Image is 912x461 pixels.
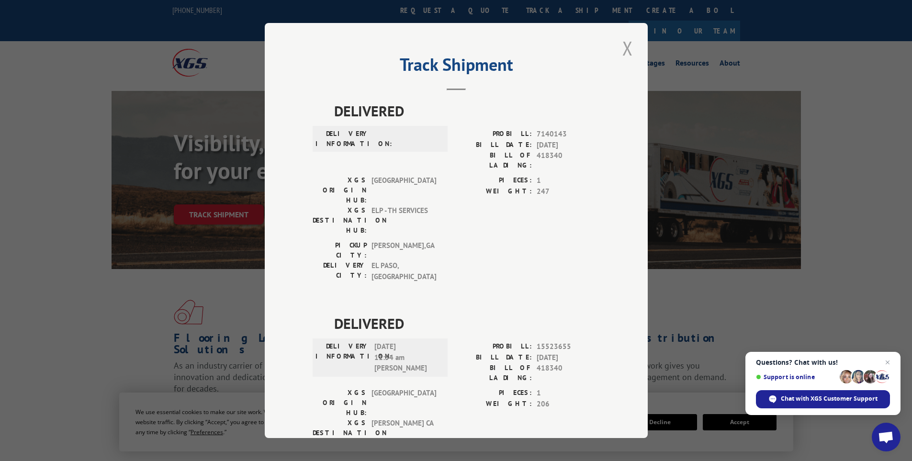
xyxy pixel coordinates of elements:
[781,394,878,403] span: Chat with XGS Customer Support
[537,352,600,363] span: [DATE]
[334,100,600,122] span: DELIVERED
[372,418,436,448] span: [PERSON_NAME] CA
[537,399,600,410] span: 206
[372,205,436,236] span: ELP - TH SERVICES
[374,341,439,374] span: [DATE] 11:54 am [PERSON_NAME]
[456,399,532,410] label: WEIGHT:
[456,140,532,151] label: BILL DATE:
[456,388,532,399] label: PIECES:
[372,240,436,260] span: [PERSON_NAME] , GA
[315,341,370,374] label: DELIVERY INFORMATION:
[456,363,532,383] label: BILL OF LADING:
[537,129,600,140] span: 7140143
[313,240,367,260] label: PICKUP CITY:
[313,418,367,448] label: XGS DESTINATION HUB:
[756,359,890,366] span: Questions? Chat with us!
[334,313,600,334] span: DELIVERED
[456,341,532,352] label: PROBILL:
[315,129,370,149] label: DELIVERY INFORMATION:
[456,150,532,170] label: BILL OF LADING:
[537,150,600,170] span: 418340
[456,129,532,140] label: PROBILL:
[313,175,367,205] label: XGS ORIGIN HUB:
[872,423,901,451] a: Open chat
[537,363,600,383] span: 418340
[537,175,600,186] span: 1
[537,186,600,197] span: 247
[619,35,636,61] button: Close modal
[756,373,836,381] span: Support is online
[313,260,367,282] label: DELIVERY CITY:
[372,388,436,418] span: [GEOGRAPHIC_DATA]
[372,260,436,282] span: EL PASO , [GEOGRAPHIC_DATA]
[313,58,600,76] h2: Track Shipment
[372,175,436,205] span: [GEOGRAPHIC_DATA]
[456,352,532,363] label: BILL DATE:
[313,388,367,418] label: XGS ORIGIN HUB:
[537,140,600,151] span: [DATE]
[537,341,600,352] span: 15523655
[313,205,367,236] label: XGS DESTINATION HUB:
[456,186,532,197] label: WEIGHT:
[456,175,532,186] label: PIECES:
[756,390,890,408] span: Chat with XGS Customer Support
[537,388,600,399] span: 1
